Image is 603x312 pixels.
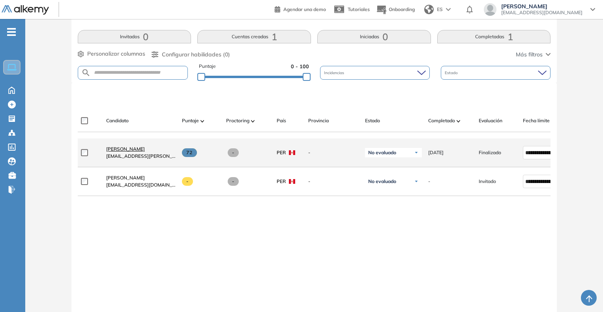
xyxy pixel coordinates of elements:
span: Personalizar columnas [87,50,145,58]
span: Agendar una demo [283,6,326,12]
button: Cuentas creadas1 [197,30,311,43]
a: [PERSON_NAME] [106,146,176,153]
span: [EMAIL_ADDRESS][PERSON_NAME][DOMAIN_NAME] [106,153,176,160]
span: Tutoriales [348,6,370,12]
span: No evaluado [368,149,396,156]
span: ES [437,6,443,13]
img: Ícono de flecha [414,150,419,155]
span: - [228,177,239,186]
span: Fecha límite [523,117,550,124]
span: Configurar habilidades (0) [162,50,230,59]
span: Finalizado [479,149,501,156]
span: Proctoring [226,117,249,124]
span: PER [277,149,286,156]
span: Candidato [106,117,129,124]
span: [PERSON_NAME] [106,146,145,152]
button: Iniciadas0 [317,30,431,43]
button: Completadas1 [437,30,551,43]
span: Más filtros [516,50,543,59]
img: [missing "en.ARROW_ALT" translation] [457,120,461,122]
img: [missing "en.ARROW_ALT" translation] [251,120,255,122]
span: Evaluación [479,117,502,124]
button: Invitados0 [78,30,191,43]
span: Estado [445,70,459,76]
span: 72 [182,148,197,157]
button: Personalizar columnas [78,50,145,58]
button: Más filtros [516,50,551,59]
span: 0 - 100 [291,63,309,70]
span: Completado [428,117,455,124]
span: [EMAIL_ADDRESS][DOMAIN_NAME] [501,9,582,16]
span: Puntaje [182,117,199,124]
span: [PERSON_NAME] [106,175,145,181]
button: Onboarding [376,1,415,18]
a: Agendar una demo [275,4,326,13]
span: [EMAIL_ADDRESS][DOMAIN_NAME] [106,181,176,189]
div: Incidencias [320,66,430,80]
span: [DATE] [428,149,444,156]
span: Invitado [479,178,496,185]
span: PER [277,178,286,185]
a: [PERSON_NAME] [106,174,176,181]
img: world [424,5,434,14]
span: Puntaje [199,63,216,70]
span: Provincia [308,117,329,124]
img: arrow [446,8,451,11]
span: Incidencias [324,70,346,76]
span: - [308,149,359,156]
img: PER [289,150,295,155]
div: Estado [441,66,551,80]
span: País [277,117,286,124]
i: - [7,31,16,33]
img: SEARCH_ALT [81,68,91,78]
button: Configurar habilidades (0) [152,50,230,59]
span: - [308,178,359,185]
img: Logo [2,5,49,15]
img: [missing "en.ARROW_ALT" translation] [200,120,204,122]
img: Ícono de flecha [414,179,419,184]
span: - [428,178,430,185]
span: - [182,177,193,186]
img: PER [289,179,295,184]
span: Onboarding [389,6,415,12]
span: No evaluado [368,178,396,185]
span: Estado [365,117,380,124]
span: - [228,148,239,157]
span: [PERSON_NAME] [501,3,582,9]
